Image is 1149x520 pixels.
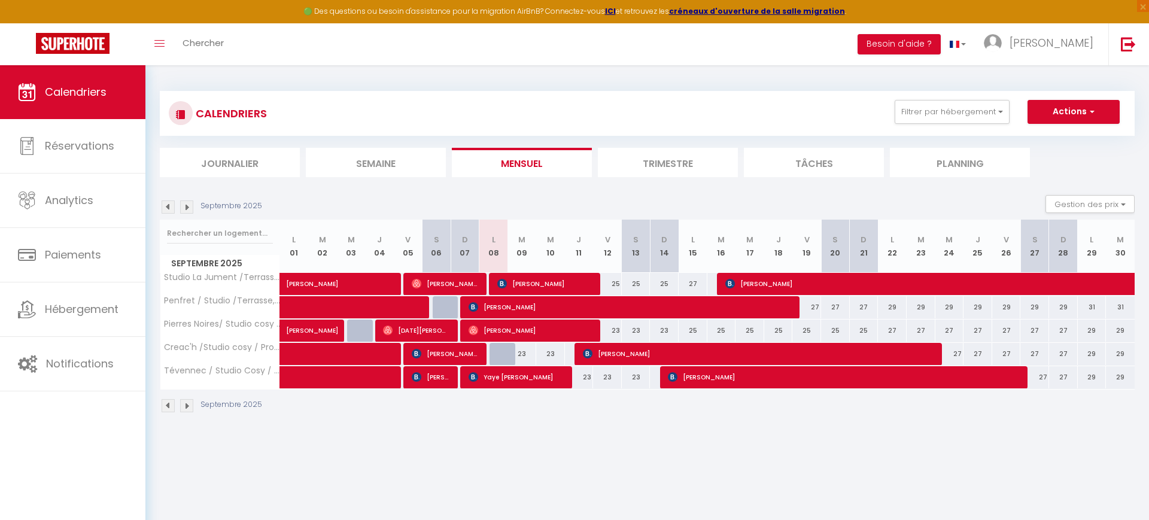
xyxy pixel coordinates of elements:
[650,273,679,295] div: 25
[850,296,879,318] div: 27
[36,33,110,54] img: Super Booking
[650,320,679,342] div: 23
[679,220,707,273] th: 15
[661,234,667,245] abbr: D
[735,220,764,273] th: 17
[306,148,446,177] li: Semaine
[469,366,563,388] span: Yaye [PERSON_NAME]
[1049,220,1078,273] th: 28
[1121,37,1136,51] img: logout
[45,247,101,262] span: Paiements
[1020,220,1049,273] th: 27
[200,399,262,410] p: Septembre 2025
[792,220,821,273] th: 19
[764,220,793,273] th: 18
[917,234,925,245] abbr: M
[479,220,508,273] th: 08
[593,220,622,273] th: 12
[963,320,992,342] div: 27
[547,234,554,245] abbr: M
[668,366,1015,388] span: [PERSON_NAME]
[45,138,114,153] span: Réservations
[792,320,821,342] div: 25
[434,234,439,245] abbr: S
[469,296,788,318] span: [PERSON_NAME]
[992,320,1021,342] div: 27
[679,320,707,342] div: 25
[451,220,479,273] th: 07
[1078,343,1107,365] div: 29
[935,220,964,273] th: 24
[946,234,953,245] abbr: M
[707,220,736,273] th: 16
[576,234,581,245] abbr: J
[292,234,296,245] abbr: L
[162,366,282,375] span: Tévennec / Studio Cosy / Proche facs et centre
[518,234,525,245] abbr: M
[1020,320,1049,342] div: 27
[162,296,282,305] span: Penfret / Studio /Terrasse, Proche facs et centre
[183,37,224,49] span: Chercher
[890,148,1030,177] li: Planning
[174,23,233,65] a: Chercher
[963,343,992,365] div: 27
[975,23,1108,65] a: ... [PERSON_NAME]
[280,220,309,273] th: 01
[536,343,565,365] div: 23
[622,366,651,388] div: 23
[650,220,679,273] th: 14
[286,313,341,336] span: [PERSON_NAME]
[45,302,118,317] span: Hébergement
[935,296,964,318] div: 29
[890,234,894,245] abbr: L
[764,320,793,342] div: 25
[992,296,1021,318] div: 29
[691,234,695,245] abbr: L
[821,220,850,273] th: 20
[348,234,355,245] abbr: M
[832,234,838,245] abbr: S
[583,342,930,365] span: [PERSON_NAME]
[1020,366,1049,388] div: 27
[394,220,422,273] th: 05
[1060,234,1066,245] abbr: D
[593,273,622,295] div: 25
[497,272,591,295] span: [PERSON_NAME]
[679,273,707,295] div: 27
[280,273,309,296] a: [PERSON_NAME]
[1117,234,1124,245] abbr: M
[1004,234,1009,245] abbr: V
[669,6,845,16] a: créneaux d'ouverture de la salle migration
[735,320,764,342] div: 25
[1078,296,1107,318] div: 31
[963,296,992,318] div: 29
[1032,234,1038,245] abbr: S
[992,343,1021,365] div: 27
[907,296,935,318] div: 29
[707,320,736,342] div: 25
[725,272,1138,295] span: [PERSON_NAME]
[162,343,282,352] span: Creac'h /Studio cosy / Proche facs et centre-ville
[1106,320,1135,342] div: 29
[593,320,622,342] div: 23
[507,343,536,365] div: 23
[895,100,1010,124] button: Filtrer par hébergement
[1106,343,1135,365] div: 29
[412,272,478,295] span: [PERSON_NAME]
[861,234,867,245] abbr: D
[377,234,382,245] abbr: J
[804,234,810,245] abbr: V
[858,34,941,54] button: Besoin d'aide ?
[1106,220,1135,273] th: 30
[792,296,821,318] div: 27
[605,6,616,16] a: ICI
[746,234,753,245] abbr: M
[412,342,478,365] span: [PERSON_NAME] Vrizalas-[PERSON_NAME]
[167,223,273,244] input: Rechercher un logement...
[507,220,536,273] th: 09
[821,296,850,318] div: 27
[319,234,326,245] abbr: M
[193,100,267,127] h3: CALENDRIERS
[1010,35,1093,50] span: [PERSON_NAME]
